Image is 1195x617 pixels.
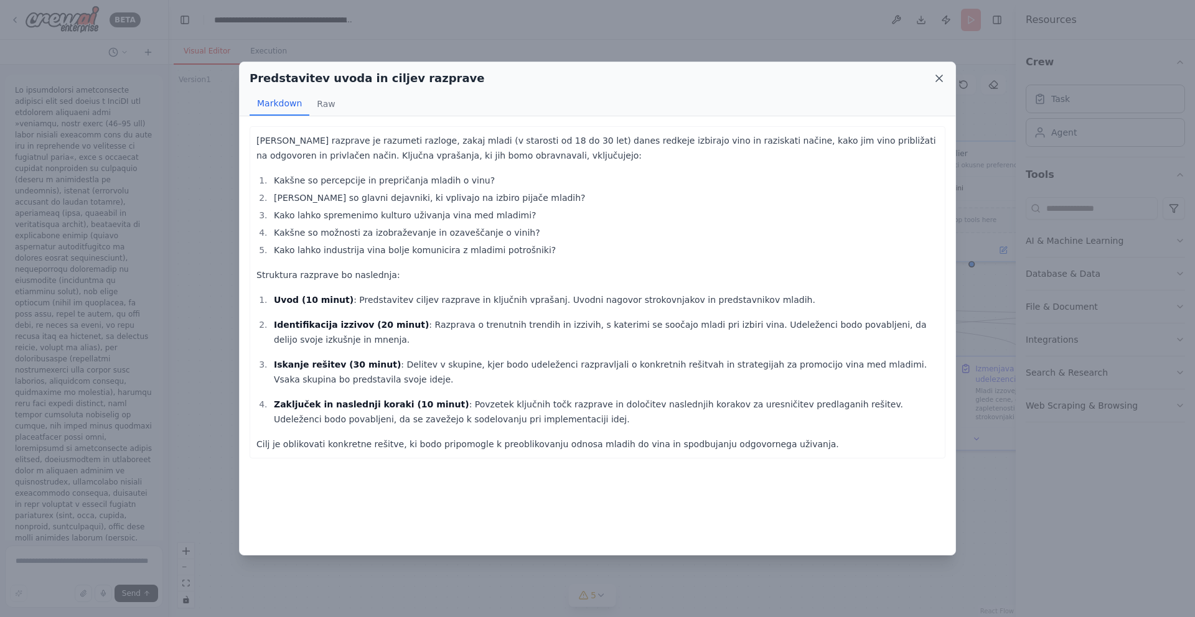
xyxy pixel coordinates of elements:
[274,397,939,427] p: : Povzetek ključnih točk razprave in določitev naslednjih korakov za uresničitev predlaganih reši...
[274,320,429,330] strong: Identifikacija izzivov (20 minut)
[309,92,342,116] button: Raw
[274,317,939,347] p: : Razprava o trenutnih trendih in izzivih, s katerimi se soočajo mladi pri izbiri vina. Udeleženc...
[256,133,939,163] p: [PERSON_NAME] razprave je razumeti razloge, zakaj mladi (v starosti od 18 do 30 let) danes redkej...
[256,437,939,452] p: Cilj je oblikovati konkretne rešitve, ki bodo pripomogle k preoblikovanju odnosa mladih do vina i...
[270,243,939,257] li: Kako lahko industrija vina bolje komunicira z mladimi potrošniki?
[274,357,939,387] p: : Delitev v skupine, kjer bodo udeleženci razpravljali o konkretnih rešitvah in strategijah za pr...
[274,399,469,409] strong: Zaključek in naslednji koraki (10 minut)
[270,173,939,188] li: Kakšne so percepcije in prepričanja mladih o vinu?
[270,225,939,240] li: Kakšne so možnosti za izobraževanje in ozaveščanje o vinih?
[270,208,939,223] li: Kako lahko spremenimo kulturo uživanja vina med mladimi?
[250,70,485,87] h2: Predstavitev uvoda in ciljev razprave
[270,190,939,205] li: [PERSON_NAME] so glavni dejavniki, ki vplivajo na izbiro pijače mladih?
[274,292,939,307] p: : Predstavitev ciljev razprave in ključnih vprašanj. Uvodni nagovor strokovnjakov in predstavniko...
[256,267,939,282] p: Struktura razprave bo naslednja:
[274,360,401,369] strong: Iskanje rešitev (30 minut)
[274,295,354,305] strong: Uvod (10 minut)
[250,92,309,116] button: Markdown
